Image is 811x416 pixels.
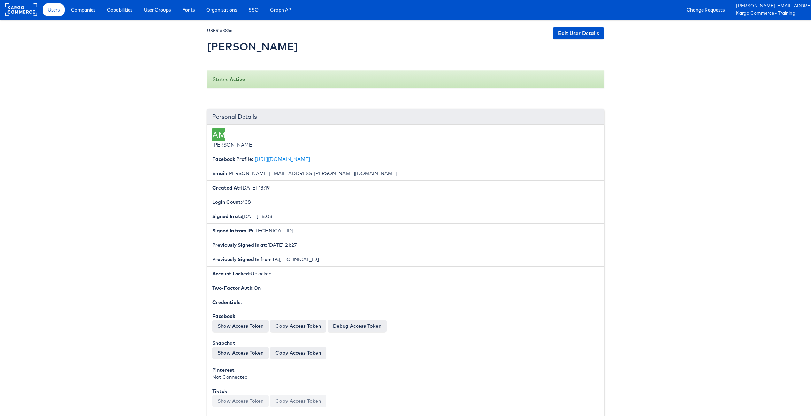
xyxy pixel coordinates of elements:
span: Graph API [270,6,293,13]
b: Facebook [212,313,235,319]
a: Change Requests [681,3,730,16]
button: Copy Access Token [270,320,326,332]
a: Organisations [201,3,242,16]
button: Copy Access Token [270,395,326,407]
small: USER #3866 [207,28,232,33]
b: Tiktok [212,388,227,394]
button: Show Access Token [212,347,269,359]
b: Pinterest [212,367,235,373]
span: Fonts [182,6,195,13]
a: Kargo Commerce - Training [736,10,806,17]
a: [PERSON_NAME][EMAIL_ADDRESS][PERSON_NAME][DOMAIN_NAME] [736,2,806,10]
b: Signed In from IP: [212,228,253,234]
b: Active [230,76,245,82]
a: Capabilities [102,3,138,16]
b: Credentials [212,299,240,305]
b: Email: [212,170,227,177]
b: Snapchat [212,340,235,346]
span: Users [48,6,60,13]
b: Two-Factor Auth: [212,285,254,291]
button: Show Access Token [212,395,269,407]
a: Graph API [265,3,298,16]
a: User Groups [139,3,176,16]
a: Fonts [177,3,200,16]
li: [TECHNICAL_ID] [207,223,604,238]
li: [PERSON_NAME][EMAIL_ADDRESS][PERSON_NAME][DOMAIN_NAME] [207,166,604,181]
span: User Groups [144,6,171,13]
button: Show Access Token [212,320,269,332]
div: Not Connected [212,366,599,380]
div: Status: [207,70,604,88]
a: [URL][DOMAIN_NAME] [255,156,310,162]
li: [DATE] 16:08 [207,209,604,224]
span: SSO [248,6,259,13]
a: Debug Access Token [328,320,387,332]
b: Login Count: [212,199,242,205]
a: Companies [66,3,101,16]
span: Capabilities [107,6,132,13]
a: Users [43,3,65,16]
b: Signed In at: [212,213,242,220]
li: Unlocked [207,266,604,281]
b: Created At: [212,185,241,191]
li: [PERSON_NAME] [207,125,604,152]
b: Previously Signed In at: [212,242,267,248]
span: Companies [71,6,95,13]
b: Account Locked: [212,270,251,277]
div: AM [212,128,225,141]
b: Facebook Profile: [212,156,253,162]
li: [DATE] 21:27 [207,238,604,252]
span: Organisations [206,6,237,13]
li: [TECHNICAL_ID] [207,252,604,267]
li: 438 [207,195,604,209]
b: Previously Signed In from IP: [212,256,279,262]
button: Copy Access Token [270,347,326,359]
h2: [PERSON_NAME] [207,41,298,52]
li: On [207,281,604,295]
div: Personal Details [207,109,604,125]
a: SSO [243,3,264,16]
a: Edit User Details [553,27,604,39]
li: [DATE] 13:19 [207,180,604,195]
